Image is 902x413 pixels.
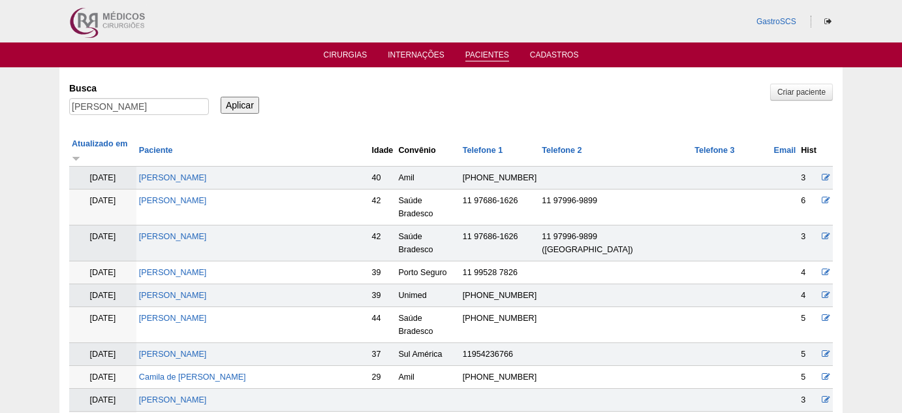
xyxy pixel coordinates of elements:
[460,366,539,389] td: [PHONE_NUMBER]
[460,307,539,343] td: [PHONE_NUMBER]
[369,190,396,225] td: 42
[542,146,582,155] a: Telefone 2
[388,50,444,63] a: Internações
[798,261,819,284] td: 4
[798,284,819,307] td: 4
[396,135,459,167] th: Convênio
[396,366,459,389] td: Amil
[396,225,459,261] td: Saúde Bradesco
[460,225,539,261] td: 11 97686-1626
[460,284,539,307] td: [PHONE_NUMBER]
[539,225,692,261] td: 11 97996-9899 ([GEOGRAPHIC_DATA])
[396,284,459,307] td: Unimed
[69,190,136,225] td: [DATE]
[139,196,207,205] a: [PERSON_NAME]
[774,146,796,155] a: Email
[69,82,209,95] label: Busca
[396,261,459,284] td: Porto Seguro
[798,190,819,225] td: 6
[798,135,819,167] th: Hist
[756,17,796,26] a: GastroSCS
[139,291,207,300] a: [PERSON_NAME]
[798,225,819,261] td: 3
[798,167,819,190] td: 3
[69,261,136,284] td: [DATE]
[72,154,80,162] img: ordem crescente
[369,343,396,366] td: 37
[824,18,832,25] i: Sair
[139,173,207,182] a: [PERSON_NAME]
[69,98,209,115] input: Digite os termos que você deseja procurar.
[69,284,136,307] td: [DATE]
[460,167,539,190] td: [PHONE_NUMBER]
[539,190,692,225] td: 11 97996-9899
[72,139,127,161] a: Atualizado em
[770,84,833,101] a: Criar paciente
[324,50,367,63] a: Cirurgias
[139,146,173,155] a: Paciente
[369,135,396,167] th: Idade
[396,190,459,225] td: Saúde Bradesco
[139,395,207,405] a: [PERSON_NAME]
[69,167,136,190] td: [DATE]
[221,97,259,114] input: Aplicar
[396,307,459,343] td: Saúde Bradesco
[139,350,207,359] a: [PERSON_NAME]
[69,366,136,389] td: [DATE]
[396,343,459,366] td: Sul América
[369,225,396,261] td: 42
[798,343,819,366] td: 5
[369,366,396,389] td: 29
[69,389,136,412] td: [DATE]
[369,167,396,190] td: 40
[460,190,539,225] td: 11 97686-1626
[369,261,396,284] td: 39
[69,343,136,366] td: [DATE]
[465,50,509,61] a: Pacientes
[139,372,246,382] a: Camila de [PERSON_NAME]
[139,232,207,241] a: [PERSON_NAME]
[69,307,136,343] td: [DATE]
[369,284,396,307] td: 39
[798,366,819,389] td: 5
[139,314,207,323] a: [PERSON_NAME]
[460,343,539,366] td: 11954236766
[530,50,579,63] a: Cadastros
[369,307,396,343] td: 44
[798,389,819,412] td: 3
[396,167,459,190] td: Amil
[139,268,207,277] a: [PERSON_NAME]
[694,146,734,155] a: Telefone 3
[463,146,503,155] a: Telefone 1
[69,225,136,261] td: [DATE]
[460,261,539,284] td: 11 99528 7826
[798,307,819,343] td: 5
